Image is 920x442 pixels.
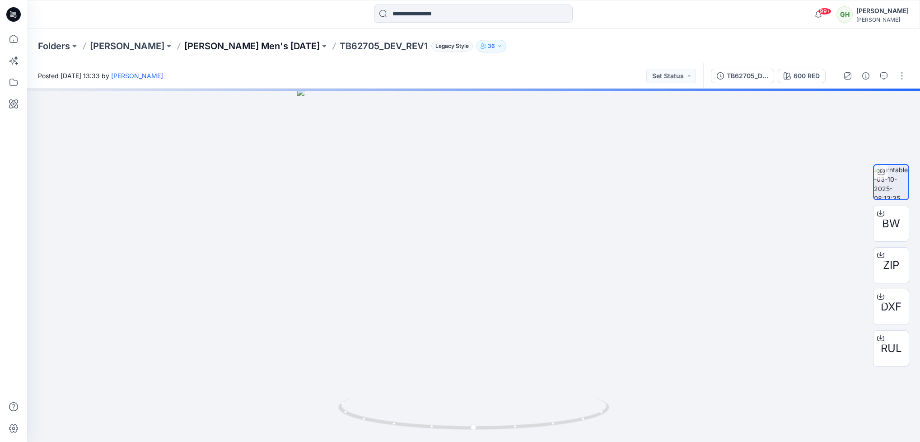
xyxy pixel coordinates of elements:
[778,69,826,83] button: 600 RED
[881,299,901,315] span: DXF
[428,40,473,52] button: Legacy Style
[90,40,164,52] a: [PERSON_NAME]
[856,5,909,16] div: [PERSON_NAME]
[794,71,820,81] div: 600 RED
[184,40,320,52] a: [PERSON_NAME] Men's [DATE]
[818,8,831,15] span: 99+
[38,71,163,80] span: Posted [DATE] 13:33 by
[874,165,908,199] img: turntable-03-10-2025-08:13:35
[476,40,506,52] button: 36
[856,16,909,23] div: [PERSON_NAME]
[836,6,853,23] div: GH
[882,216,900,232] span: BW
[883,257,899,273] span: ZIP
[859,69,873,83] button: Details
[881,340,902,357] span: RUL
[38,40,70,52] a: Folders
[111,72,163,80] a: [PERSON_NAME]
[727,71,768,81] div: TB62705_DEV_REV1
[431,41,473,52] span: Legacy Style
[488,41,495,51] p: 36
[711,69,774,83] button: TB62705_DEV_REV1
[340,40,428,52] p: TB62705_DEV_REV1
